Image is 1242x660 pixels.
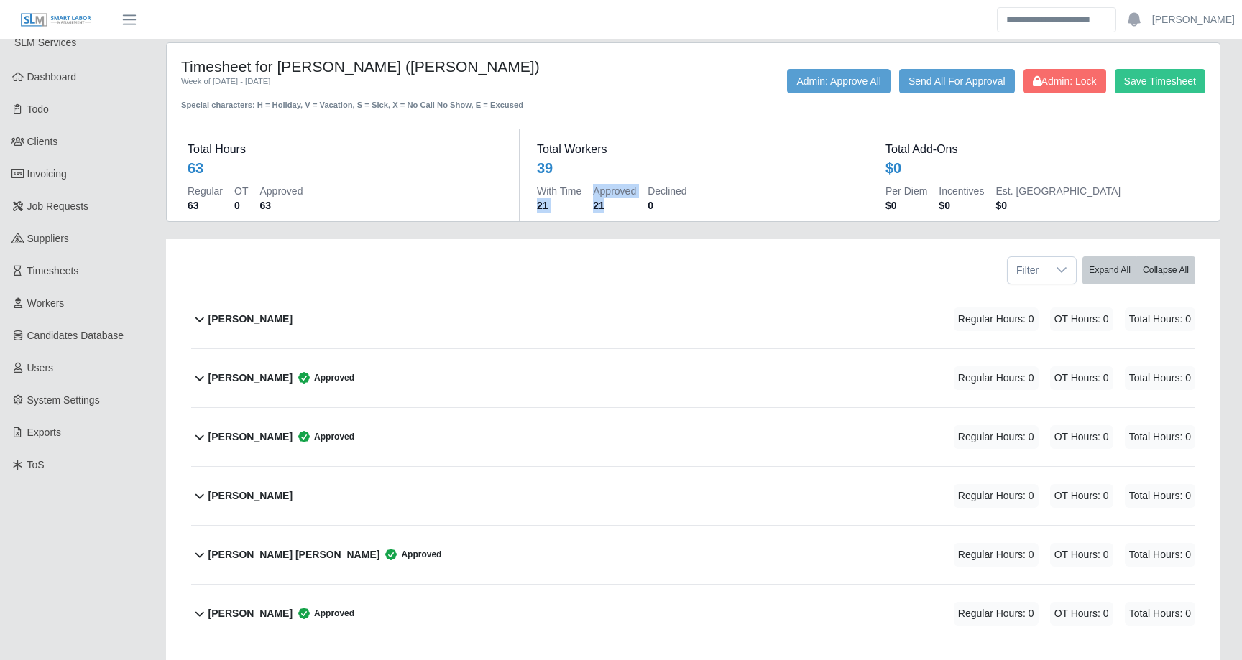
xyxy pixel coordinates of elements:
[181,57,595,75] h4: Timesheet for [PERSON_NAME] ([PERSON_NAME])
[27,136,58,147] span: Clients
[379,547,441,562] span: Approved
[1125,425,1195,449] span: Total Hours: 0
[537,198,581,213] dd: 21
[593,198,636,213] dd: 21
[939,184,984,198] dt: Incentives
[1050,425,1113,449] span: OT Hours: 0
[593,184,636,198] dt: Approved
[293,371,354,385] span: Approved
[191,408,1195,466] button: [PERSON_NAME] Approved Regular Hours: 0 OT Hours: 0 Total Hours: 0
[259,198,303,213] dd: 63
[885,184,927,198] dt: Per Diem
[14,37,76,48] span: SLM Services
[27,459,45,470] span: ToS
[27,200,89,212] span: Job Requests
[954,543,1039,567] span: Regular Hours: 0
[1050,366,1113,390] span: OT Hours: 0
[1082,256,1137,284] button: Expand All
[995,184,1121,198] dt: Est. [GEOGRAPHIC_DATA]
[234,198,248,213] dd: 0
[1125,484,1195,508] span: Total Hours: 0
[954,366,1039,390] span: Regular Hours: 0
[293,606,354,621] span: Approved
[939,198,984,213] dd: $0
[1115,69,1205,93] button: Save Timesheet
[1125,366,1195,390] span: Total Hours: 0
[191,467,1195,525] button: [PERSON_NAME] Regular Hours: 0 OT Hours: 0 Total Hours: 0
[537,158,553,178] div: 39
[1125,602,1195,626] span: Total Hours: 0
[259,184,303,198] dt: Approved
[27,233,69,244] span: Suppliers
[899,69,1015,93] button: Send All For Approval
[27,168,67,180] span: Invoicing
[537,184,581,198] dt: With Time
[27,427,61,438] span: Exports
[1050,484,1113,508] span: OT Hours: 0
[1136,256,1195,284] button: Collapse All
[27,362,54,373] span: Users
[27,71,77,83] span: Dashboard
[208,606,293,621] b: [PERSON_NAME]
[954,307,1039,331] span: Regular Hours: 0
[885,158,901,178] div: $0
[234,184,248,198] dt: OT
[787,69,891,93] button: Admin: Approve All
[293,429,354,444] span: Approved
[208,429,293,445] b: [PERSON_NAME]
[27,265,79,276] span: Timesheets
[1033,75,1097,87] span: Admin: Lock
[208,312,293,327] b: [PERSON_NAME]
[188,141,502,158] dt: Total Hours
[1082,256,1195,284] div: bulk actions
[1125,543,1195,567] span: Total Hours: 0
[1008,257,1047,284] span: Filter
[1152,12,1235,27] a: [PERSON_NAME]
[1050,307,1113,331] span: OT Hours: 0
[954,425,1039,449] span: Regular Hours: 0
[191,290,1195,348] button: [PERSON_NAME] Regular Hours: 0 OT Hours: 0 Total Hours: 0
[1125,307,1195,331] span: Total Hours: 0
[27,103,49,115] span: Todo
[885,198,927,213] dd: $0
[1050,602,1113,626] span: OT Hours: 0
[181,88,595,111] div: Special characters: H = Holiday, V = Vacation, S = Sick, X = No Call No Show, E = Excused
[954,602,1039,626] span: Regular Hours: 0
[208,371,293,386] b: [PERSON_NAME]
[1023,69,1106,93] button: Admin: Lock
[181,75,595,88] div: Week of [DATE] - [DATE]
[188,184,223,198] dt: Regular
[995,198,1121,213] dd: $0
[191,585,1195,643] button: [PERSON_NAME] Approved Regular Hours: 0 OT Hours: 0 Total Hours: 0
[648,198,686,213] dd: 0
[188,198,223,213] dd: 63
[997,7,1116,32] input: Search
[1050,543,1113,567] span: OT Hours: 0
[648,184,686,198] dt: Declined
[885,141,1199,158] dt: Total Add-Ons
[191,349,1195,407] button: [PERSON_NAME] Approved Regular Hours: 0 OT Hours: 0 Total Hours: 0
[208,488,293,503] b: [PERSON_NAME]
[208,547,380,562] b: [PERSON_NAME] [PERSON_NAME]
[27,297,65,309] span: Workers
[20,12,92,28] img: SLM Logo
[191,526,1195,584] button: [PERSON_NAME] [PERSON_NAME] Approved Regular Hours: 0 OT Hours: 0 Total Hours: 0
[537,141,850,158] dt: Total Workers
[27,330,124,341] span: Candidates Database
[188,158,203,178] div: 63
[27,394,100,406] span: System Settings
[954,484,1039,508] span: Regular Hours: 0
